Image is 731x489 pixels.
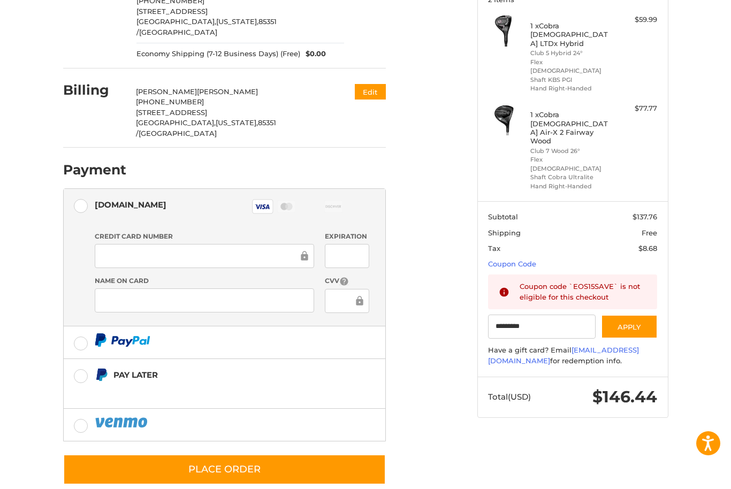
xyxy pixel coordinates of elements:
[95,278,314,287] label: Name on Card
[63,163,126,180] h2: Payment
[530,112,612,147] h4: 1 x Cobra [DEMOGRAPHIC_DATA] Air-X 2 Fairway Wood
[530,86,612,95] li: Hand Right-Handed
[300,50,326,61] span: $0.00
[488,214,518,223] span: Subtotal
[488,261,536,270] a: Coupon Code
[488,347,639,366] a: [EMAIL_ADDRESS][DOMAIN_NAME]
[601,316,658,340] button: Apply
[63,83,126,100] h2: Billing
[638,246,657,254] span: $8.68
[520,283,647,304] div: Coupon code `EOS15SAVE` is not eligible for this checkout
[95,370,108,383] img: Pay Later icon
[325,278,369,288] label: CVV
[530,50,612,59] li: Club 5 Hybrid 24°
[95,387,318,397] iframe: PayPal Message 1
[488,316,596,340] input: Gift Certificate or Coupon Code
[325,233,369,243] label: Expiration
[488,246,500,254] span: Tax
[95,335,150,348] img: PayPal icon
[136,9,208,17] span: [STREET_ADDRESS]
[488,230,521,239] span: Shipping
[530,184,612,193] li: Hand Right-Handed
[488,393,531,403] span: Total (USD)
[530,174,612,184] li: Shaft Cobra Ultralite
[136,120,216,128] span: [GEOGRAPHIC_DATA],
[136,19,277,38] span: 85351 /
[136,110,207,118] span: [STREET_ADDRESS]
[136,19,216,27] span: [GEOGRAPHIC_DATA],
[63,456,386,486] button: Place Order
[216,19,258,27] span: [US_STATE],
[615,16,657,27] div: $59.99
[530,23,612,49] h4: 1 x Cobra [DEMOGRAPHIC_DATA] LTDx Hybrid
[642,230,657,239] span: Free
[136,50,300,61] span: Economy Shipping (7-12 Business Days) (Free)
[136,89,197,97] span: [PERSON_NAME]
[136,120,276,139] span: 85351 /
[113,368,318,385] div: Pay Later
[216,120,258,128] span: [US_STATE],
[95,197,166,215] div: [DOMAIN_NAME]
[95,417,149,431] img: PayPal icon
[615,105,657,116] div: $77.77
[530,157,612,174] li: Flex [DEMOGRAPHIC_DATA]
[530,59,612,77] li: Flex [DEMOGRAPHIC_DATA]
[139,131,217,139] span: [GEOGRAPHIC_DATA]
[136,99,204,108] span: [PHONE_NUMBER]
[139,29,217,38] span: [GEOGRAPHIC_DATA]
[95,233,314,243] label: Credit Card Number
[530,77,612,86] li: Shaft KBS PGI
[530,148,612,157] li: Club 7 Wood 26°
[197,89,258,97] span: [PERSON_NAME]
[488,347,657,368] div: Have a gift card? Email for redemption info.
[355,86,386,101] button: Edit
[633,214,657,223] span: $137.76
[592,388,657,408] span: $146.44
